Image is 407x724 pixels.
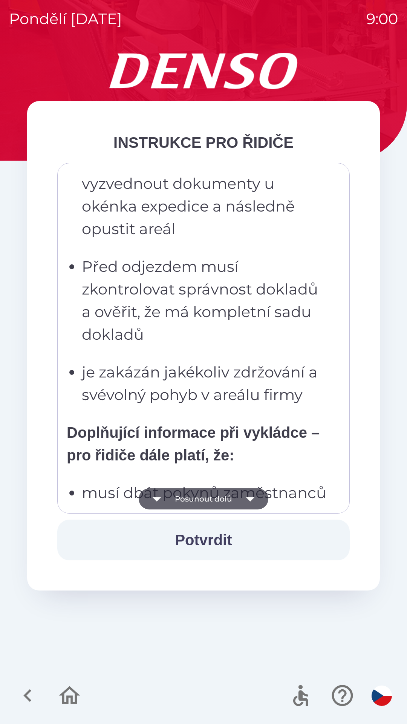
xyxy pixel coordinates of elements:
p: po odbavení uvolnit manipulační prostor a vyzvednout dokumenty u okénka expedice a následně opust... [82,127,330,240]
button: Posunout dolů [139,488,268,509]
p: 9:00 [366,8,398,30]
p: je zakázán jakékoliv zdržování a svévolný pohyb v areálu firmy [82,361,330,406]
img: Logo [27,53,380,89]
button: Potvrdit [57,520,350,560]
div: INSTRUKCE PRO ŘIDIČE [57,131,350,154]
p: musí dbát pokynů zaměstnanců skladu [82,482,330,527]
strong: Doplňující informace při vykládce – pro řidiče dále platí, že: [67,424,320,463]
p: Před odjezdem musí zkontrolovat správnost dokladů a ověřit, že má kompletní sadu dokladů [82,255,330,346]
p: pondělí [DATE] [9,8,122,30]
img: cs flag [372,686,392,706]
